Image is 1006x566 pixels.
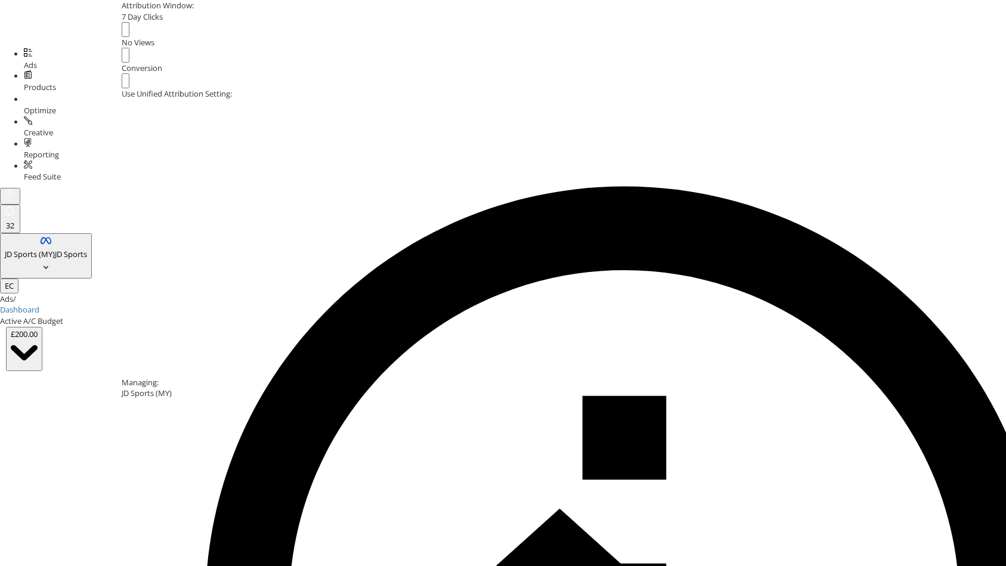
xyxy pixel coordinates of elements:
span: Products [24,82,56,92]
span: Feed Suite [24,171,61,182]
span: Creative [24,127,53,138]
span: 7 Day Clicks [122,11,163,22]
button: £200.00 [6,327,42,371]
span: / [13,293,16,304]
span: JD Sports (MY) [5,249,55,259]
span: No Views [122,37,154,48]
span: Conversion [122,63,162,73]
label: Use Unified Attribution Setting: [122,88,232,100]
span: Optimize [24,105,56,116]
span: Reporting [24,149,59,160]
span: Ads [24,60,37,70]
span: EC [5,280,14,291]
div: 32 [5,220,16,231]
div: £200.00 [11,329,38,340]
span: JD Sports [55,249,87,259]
